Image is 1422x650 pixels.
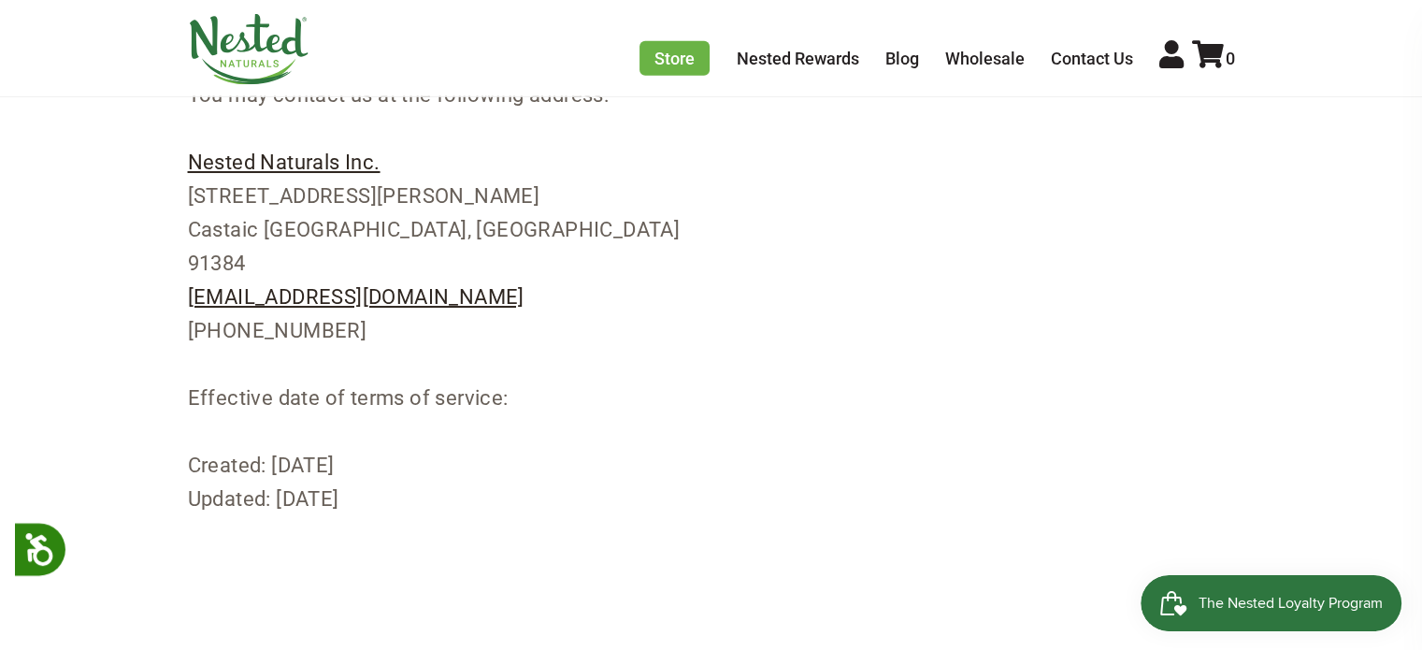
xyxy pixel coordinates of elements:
[945,49,1025,68] a: Wholesale
[1226,49,1235,68] span: 0
[188,382,1235,415] p: Effective date of terms of service:
[188,14,309,85] img: Nested Naturals
[1051,49,1133,68] a: Contact Us
[1141,575,1403,631] iframe: Button to open loyalty program pop-up
[885,49,919,68] a: Blog
[188,449,1235,516] p: Created: [DATE] Updated: [DATE]
[188,151,381,174] a: Nested Naturals Inc.
[639,41,710,76] a: Store
[188,146,1235,348] p: [STREET_ADDRESS][PERSON_NAME] Castaic [GEOGRAPHIC_DATA], [GEOGRAPHIC_DATA] 91384 [PHONE_NUMBER]
[188,285,524,309] a: [EMAIL_ADDRESS][DOMAIN_NAME]
[1192,49,1235,68] a: 0
[737,49,859,68] a: Nested Rewards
